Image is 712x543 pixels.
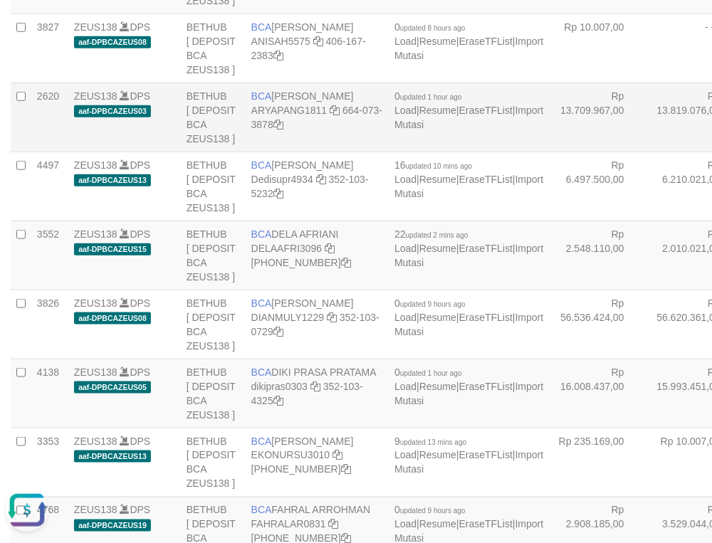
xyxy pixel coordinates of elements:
[394,159,543,199] span: | | |
[246,14,389,83] td: [PERSON_NAME] 406-167-2383
[400,438,466,446] span: updated 13 mins ago
[394,312,417,323] a: Load
[394,36,543,61] a: Import Mutasi
[74,90,117,102] a: ZEUS138
[394,174,543,199] a: Import Mutasi
[333,450,342,461] a: Copy EKONURSU3010 to clipboard
[419,381,456,392] a: Resume
[316,174,326,185] a: Copy Dedisupr4934 to clipboard
[394,450,543,475] a: Import Mutasi
[74,505,117,516] a: ZEUS138
[459,243,513,254] a: EraseTFList
[459,36,513,47] a: EraseTFList
[273,395,283,406] a: Copy 3521034325 to clipboard
[181,221,246,290] td: BETHUB [ DEPOSIT BCA ZEUS138 ]
[31,359,68,428] td: 4138
[74,312,151,325] span: aaf-DPBCAZEUS08
[329,519,339,530] a: Copy FAHRALAR0831 to clipboard
[246,290,389,359] td: [PERSON_NAME] 352-103-0729
[181,359,246,428] td: BETHUB [ DEPOSIT BCA ZEUS138 ]
[251,90,272,102] span: BCA
[419,36,456,47] a: Resume
[419,243,456,254] a: Resume
[394,450,417,461] a: Load
[68,359,181,428] td: DPS
[251,228,272,240] span: BCA
[74,36,151,48] span: aaf-DPBCAZEUS08
[394,367,543,406] span: | | |
[394,381,417,392] a: Load
[251,297,272,309] span: BCA
[31,428,68,497] td: 3353
[251,174,313,185] a: Dedisupr4934
[394,381,543,406] a: Import Mutasi
[246,83,389,152] td: [PERSON_NAME] 664-073-3878
[394,243,417,254] a: Load
[394,90,543,130] span: | | |
[394,436,466,447] span: 9
[74,243,151,255] span: aaf-DPBCAZEUS15
[31,83,68,152] td: 2620
[68,152,181,221] td: DPS
[251,381,308,392] a: dikipras0303
[550,428,646,497] td: Rp 235.169,00
[394,105,543,130] a: Import Mutasi
[394,21,466,33] span: 0
[400,507,466,515] span: updated 9 hours ago
[459,312,513,323] a: EraseTFList
[400,24,466,32] span: updated 8 hours ago
[394,159,472,171] span: 16
[419,174,456,185] a: Resume
[251,36,310,47] a: ANISAH5575
[68,428,181,497] td: DPS
[550,14,646,83] td: Rp 10.007,00
[394,105,417,116] a: Load
[400,93,462,101] span: updated 1 hour ago
[459,174,513,185] a: EraseTFList
[400,300,466,308] span: updated 9 hours ago
[74,297,117,309] a: ZEUS138
[68,83,181,152] td: DPS
[31,221,68,290] td: 3552
[550,83,646,152] td: Rp 13.709.967,00
[74,450,151,463] span: aaf-DPBCAZEUS13
[419,312,456,323] a: Resume
[251,436,272,447] span: BCA
[251,367,272,378] span: BCA
[394,228,543,268] span: | | |
[400,369,462,377] span: updated 1 hour ago
[251,505,272,516] span: BCA
[251,519,326,530] a: FAHRALAR0831
[419,450,456,461] a: Resume
[394,90,462,102] span: 0
[246,152,389,221] td: [PERSON_NAME] 352-103-5232
[31,14,68,83] td: 3827
[406,231,468,239] span: updated 2 mins ago
[181,428,246,497] td: BETHUB [ DEPOSIT BCA ZEUS138 ]
[273,188,283,199] a: Copy 3521035232 to clipboard
[74,520,151,532] span: aaf-DPBCAZEUS19
[273,119,283,130] a: Copy 6640733878 to clipboard
[246,428,389,497] td: [PERSON_NAME] [PHONE_NUMBER]
[68,221,181,290] td: DPS
[74,228,117,240] a: ZEUS138
[273,326,283,337] a: Copy 3521030729 to clipboard
[550,359,646,428] td: Rp 16.008.437,00
[31,152,68,221] td: 4497
[341,464,351,475] a: Copy 4062302392 to clipboard
[394,36,417,47] a: Load
[419,519,456,530] a: Resume
[310,381,320,392] a: Copy dikipras0303 to clipboard
[251,21,272,33] span: BCA
[68,290,181,359] td: DPS
[74,174,151,186] span: aaf-DPBCAZEUS13
[181,83,246,152] td: BETHUB [ DEPOSIT BCA ZEUS138 ]
[313,36,323,47] a: Copy ANISAH5575 to clipboard
[394,243,543,268] a: Import Mutasi
[181,152,246,221] td: BETHUB [ DEPOSIT BCA ZEUS138 ]
[394,505,466,516] span: 0
[74,105,151,117] span: aaf-DPBCAZEUS03
[246,221,389,290] td: DELA AFRIANI [PHONE_NUMBER]
[419,105,456,116] a: Resume
[251,450,330,461] a: EKONURSU3010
